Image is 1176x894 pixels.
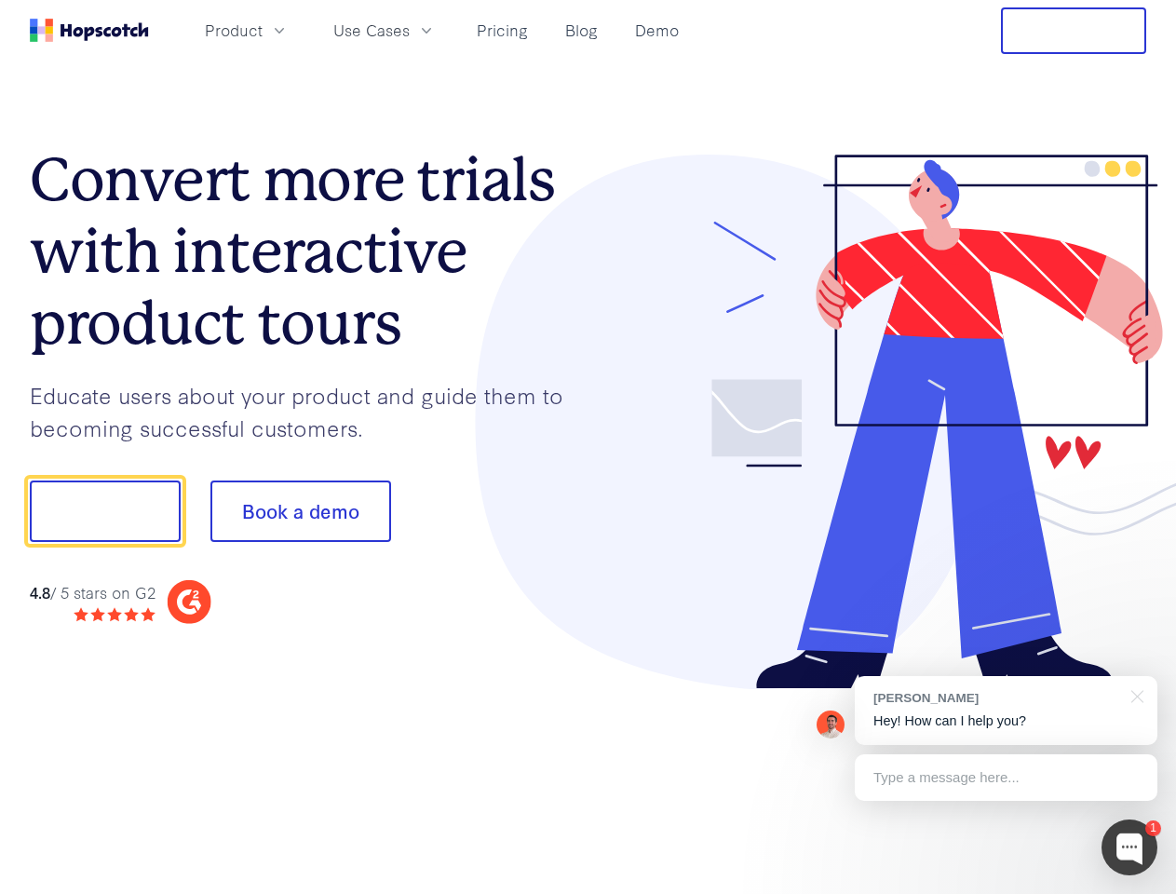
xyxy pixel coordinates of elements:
button: Book a demo [210,481,391,542]
a: Blog [558,15,605,46]
span: Use Cases [333,19,410,42]
div: Type a message here... [855,754,1157,801]
button: Product [194,15,300,46]
a: Pricing [469,15,535,46]
div: / 5 stars on G2 [30,581,155,604]
strong: 4.8 [30,581,50,603]
button: Free Trial [1001,7,1146,54]
a: Home [30,19,149,42]
p: Hey! How can I help you? [873,711,1139,731]
button: Use Cases [322,15,447,46]
div: [PERSON_NAME] [873,689,1120,707]
button: Show me! [30,481,181,542]
span: Product [205,19,263,42]
h1: Convert more trials with interactive product tours [30,144,588,359]
img: Mark Spera [817,711,845,738]
div: 1 [1145,820,1161,836]
p: Educate users about your product and guide them to becoming successful customers. [30,379,588,443]
a: Demo [628,15,686,46]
